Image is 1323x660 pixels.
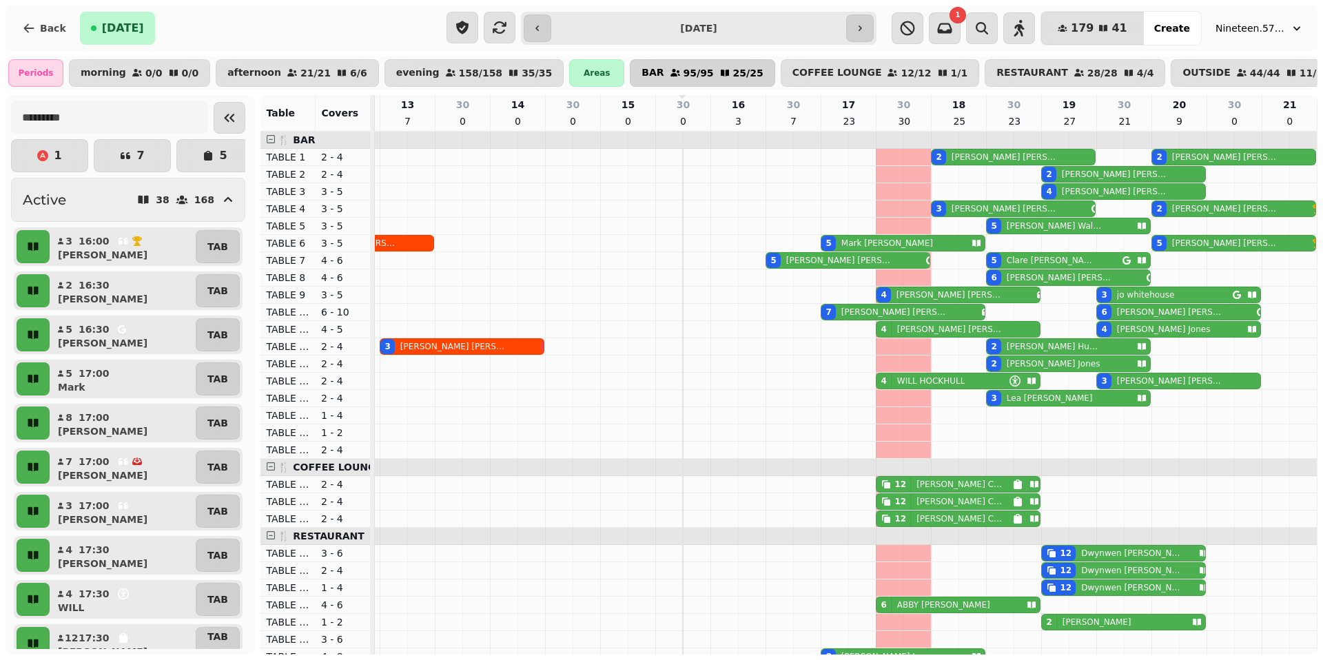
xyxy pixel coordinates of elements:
p: 17:30 [79,543,110,557]
p: 5 [65,322,73,336]
button: Active38168 [11,178,245,222]
p: [PERSON_NAME] [PERSON_NAME] [1172,152,1278,163]
div: 12 [1060,548,1071,559]
p: TABLE 19 [266,426,310,440]
button: BAR95/9525/25 [630,59,775,87]
button: morning0/00/0 [69,59,210,87]
p: TABLE 15 [266,357,310,371]
button: COFFEE LOUNGE12/121/1 [781,59,980,87]
button: 316:00[PERSON_NAME] [52,230,193,263]
button: afternoon21/216/6 [216,59,379,87]
button: 417:30[PERSON_NAME] [52,539,193,572]
p: 17:30 [79,631,110,645]
div: 2 [1046,617,1052,628]
p: 1 - 4 [321,581,365,595]
button: TAB [196,406,240,440]
p: 4 - 6 [321,271,365,285]
p: 13 [401,98,414,112]
div: 2 [936,152,941,163]
p: 27 [1063,114,1074,128]
p: 2 - 4 [321,443,365,457]
p: 15 [622,98,635,112]
div: 6 [1101,307,1107,318]
div: 12 [1060,565,1071,576]
p: [PERSON_NAME] Jones [1117,324,1211,335]
span: 🍴 COFFEE LOUNGE [278,462,382,473]
span: Table [266,107,295,118]
p: [PERSON_NAME] [PERSON_NAME] [786,255,892,266]
p: 2 [65,278,73,292]
p: TABLE 23 [266,546,310,560]
p: TABLE 9 [266,288,310,302]
p: Dwynwen [PERSON_NAME] [1081,565,1181,576]
p: 12 [65,631,73,645]
button: 1 [11,139,88,172]
p: OUTSIDE [1182,68,1230,79]
div: 12 [894,496,906,507]
button: [DATE] [80,12,155,45]
p: TABLE 5 [266,219,310,233]
p: 7 [65,455,73,468]
p: 4 / 4 [1137,68,1154,78]
p: 14 [511,98,524,112]
p: 1 - 2 [321,615,365,629]
div: 3 [1101,375,1107,386]
p: 158 / 158 [459,68,503,78]
button: TAB [196,318,240,351]
p: [PERSON_NAME] [58,248,147,262]
p: 16:30 [79,278,110,292]
p: Lea [PERSON_NAME] [1007,393,1093,404]
button: 516:30[PERSON_NAME] [52,318,193,351]
p: TABLE 6 [266,236,310,250]
p: 3 - 6 [321,546,365,560]
p: 3 [65,234,73,248]
p: 0 [457,114,468,128]
p: 17:00 [79,499,110,513]
span: 🍴 RESTAURANT [278,530,364,542]
p: 17:00 [79,411,110,424]
p: [PERSON_NAME] [PERSON_NAME] [952,203,1058,214]
p: TABLE 20 [266,477,310,491]
p: 0 [567,114,578,128]
div: 5 [770,255,776,266]
p: TABLE 18 [266,409,310,422]
p: 3 - 5 [321,202,365,216]
p: TABLE 8 [266,271,310,285]
p: [PERSON_NAME] COOK [916,496,1005,507]
p: morning [81,68,126,79]
p: BAR [642,68,664,79]
button: RESTAURANT28/284/4 [985,59,1165,87]
div: 6 [991,272,996,283]
p: [PERSON_NAME] [PERSON_NAME] [952,152,1058,163]
p: [PERSON_NAME] COOK [916,479,1005,490]
p: TABLE 12 [266,322,310,336]
div: 2 [1156,203,1162,214]
p: 2 - 4 [321,150,365,164]
p: TAB [207,372,228,386]
span: Create [1154,23,1190,33]
p: 25 / 25 [733,68,763,78]
h2: Active [23,190,66,209]
p: [PERSON_NAME] [PERSON_NAME] [1007,272,1113,283]
div: 3 [936,203,941,214]
p: [PERSON_NAME] [58,468,147,482]
p: [PERSON_NAME] Walker [1007,220,1102,231]
p: [PERSON_NAME] Jones [1007,358,1100,369]
p: 30 [787,98,800,112]
p: 20 [1173,98,1186,112]
div: 4 [1046,186,1052,197]
p: 0 / 0 [145,68,163,78]
p: 5 [219,150,227,161]
p: 3 - 5 [321,219,365,233]
p: 44 / 44 [1250,68,1280,78]
p: WILL HOCKHULL [897,375,965,386]
p: [PERSON_NAME] [PERSON_NAME] [896,289,1003,300]
span: 41 [1111,23,1127,34]
p: 30 [898,114,909,128]
p: [PERSON_NAME] COOK [916,513,1005,524]
p: 28 / 28 [1087,68,1118,78]
p: 4 [65,543,73,557]
p: 3 [65,499,73,513]
p: 18 [952,98,965,112]
div: 7 [825,307,831,318]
